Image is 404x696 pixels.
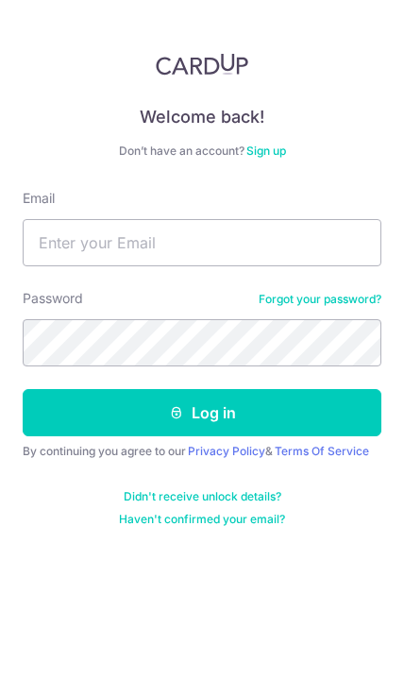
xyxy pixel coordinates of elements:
[246,144,286,158] a: Sign up
[156,53,248,76] img: CardUp Logo
[23,106,381,128] h4: Welcome back!
[23,219,381,266] input: Enter your Email
[119,512,285,527] a: Haven't confirmed your email?
[188,444,265,458] a: Privacy Policy
[23,189,55,208] label: Email
[23,144,381,159] div: Don’t have an account?
[259,292,381,307] a: Forgot your password?
[23,389,381,436] button: Log in
[275,444,369,458] a: Terms Of Service
[124,489,281,504] a: Didn't receive unlock details?
[23,444,381,459] div: By continuing you agree to our &
[23,289,83,308] label: Password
